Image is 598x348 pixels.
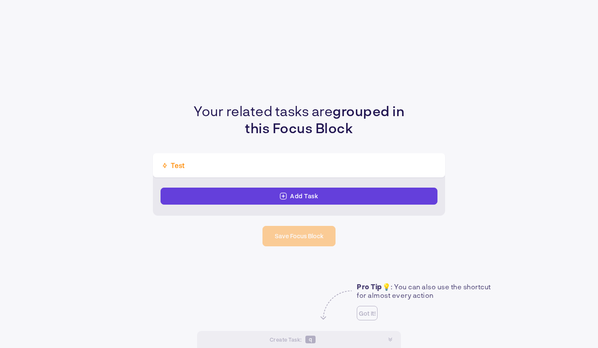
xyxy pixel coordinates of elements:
[357,282,382,291] strong: Pro Tip
[170,161,436,170] input: Name your "Focus block"
[359,310,376,317] span: Got it!
[275,232,324,240] span: Save Focus Block
[290,192,318,200] div: Add Task
[305,336,316,343] span: q
[270,337,302,342] span: Create Task :
[194,102,404,136] p: Your related tasks are
[320,289,352,321] img: tip
[357,282,491,299] span: 💡: You can also use the shortcut for almost every action
[245,103,404,136] strong: grouped in this Focus Block
[357,306,378,320] button: Got it!
[262,226,336,246] button: Save Focus Block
